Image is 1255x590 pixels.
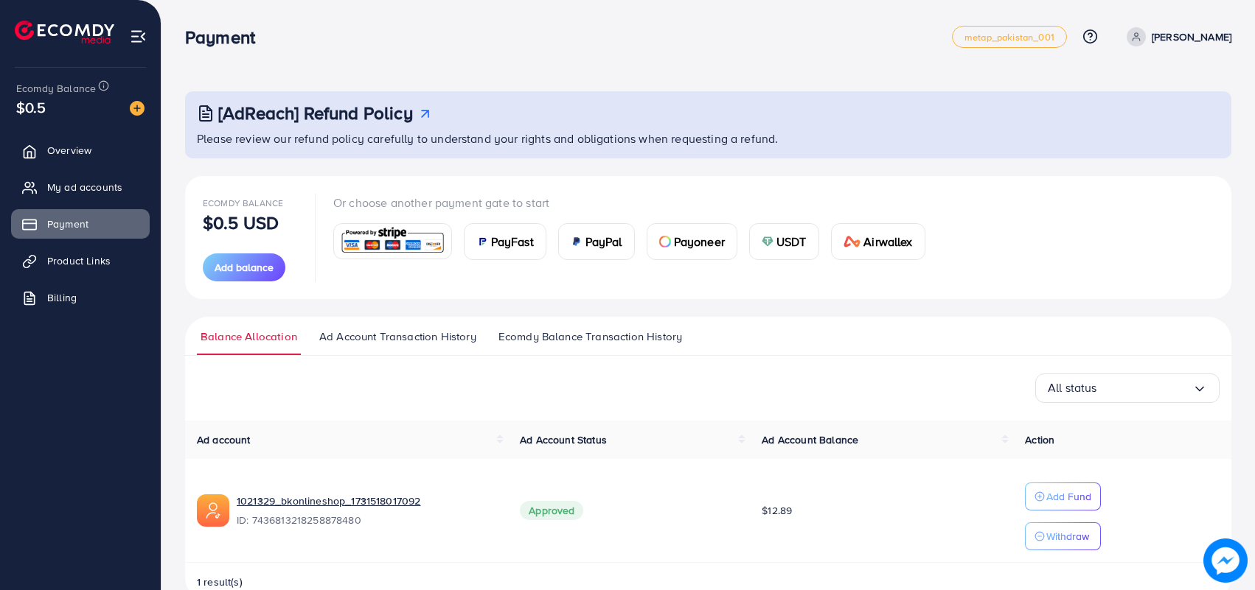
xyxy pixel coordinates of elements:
span: Overview [47,143,91,158]
span: Ad Account Status [520,432,607,447]
span: Action [1025,432,1054,447]
a: Billing [11,283,150,312]
span: Payoneer [674,233,725,250]
button: Add Fund [1025,482,1101,510]
img: card [338,225,447,257]
a: [PERSON_NAME] [1121,27,1231,46]
img: card [762,236,773,247]
div: Search for option [1035,373,1220,403]
a: 1021329_bkonlineshop_1731518017092 [237,494,496,508]
a: My ad accounts [11,172,150,202]
p: Please review our refund policy carefully to understand your rights and obligations when requesti... [197,130,1223,147]
a: cardUSDT [749,223,819,260]
span: ID: 7436813218258878480 [237,513,496,527]
img: image [130,101,145,116]
span: Airwallex [863,233,912,250]
img: menu [130,28,147,45]
img: card [659,236,671,247]
span: 1 result(s) [197,575,243,589]
span: Billing [47,290,77,305]
a: cardPayFast [464,223,546,260]
a: Overview [11,136,150,165]
span: Ad account [197,432,251,447]
span: Ecomdy Balance [16,81,96,96]
img: ic-ads-acc.e4c84228.svg [197,494,229,527]
img: card [844,236,861,247]
h3: [AdReach] Refund Policy [218,102,413,124]
span: Add balance [215,260,274,275]
img: logo [15,21,114,43]
a: cardPayPal [558,223,635,260]
a: card [333,223,452,259]
p: Add Fund [1046,488,1091,505]
span: PayPal [585,233,622,250]
span: My ad accounts [47,180,122,194]
p: [PERSON_NAME] [1152,28,1231,46]
img: card [476,236,488,247]
span: Ad Account Balance [762,432,858,447]
button: Withdraw [1025,522,1101,550]
span: PayFast [491,233,534,250]
span: Ad Account Transaction History [319,329,476,345]
span: All status [1048,376,1097,399]
span: metap_pakistan_001 [964,32,1054,42]
a: metap_pakistan_001 [952,26,1067,48]
span: $0.5 [16,96,46,118]
span: Product Links [47,253,111,268]
span: Ecomdy Balance Transaction History [498,329,682,345]
span: Ecomdy Balance [203,197,283,209]
button: Add balance [203,253,285,281]
input: Search for option [1097,376,1192,399]
img: image [1204,539,1248,583]
div: <span class='underline'>1021329_bkonlineshop_1731518017092</span></br>7436813218258878480 [237,494,496,527]
span: $12.89 [762,503,792,518]
a: cardAirwallex [831,223,925,260]
a: cardPayoneer [647,223,737,260]
p: Or choose another payment gate to start [333,194,937,211]
span: USDT [776,233,807,250]
h3: Payment [185,27,267,48]
span: Balance Allocation [201,329,297,345]
img: card [571,236,583,247]
p: $0.5 USD [203,214,279,231]
span: Approved [520,501,583,520]
p: Withdraw [1046,527,1089,545]
a: Product Links [11,246,150,275]
span: Payment [47,217,88,231]
a: Payment [11,209,150,239]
